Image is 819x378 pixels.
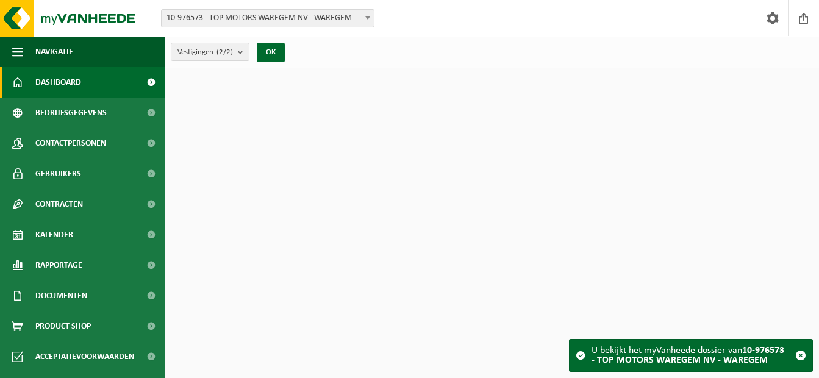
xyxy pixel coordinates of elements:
[216,48,233,56] count: (2/2)
[35,189,83,219] span: Contracten
[35,280,87,311] span: Documenten
[35,37,73,67] span: Navigatie
[35,219,73,250] span: Kalender
[35,341,134,372] span: Acceptatievoorwaarden
[35,159,81,189] span: Gebruikers
[35,128,106,159] span: Contactpersonen
[35,67,81,98] span: Dashboard
[35,98,107,128] span: Bedrijfsgegevens
[592,340,789,371] div: U bekijkt het myVanheede dossier van
[257,43,285,62] button: OK
[162,10,374,27] span: 10-976573 - TOP MOTORS WAREGEM NV - WAREGEM
[592,346,784,365] strong: 10-976573 - TOP MOTORS WAREGEM NV - WAREGEM
[35,311,91,341] span: Product Shop
[177,43,233,62] span: Vestigingen
[171,43,249,61] button: Vestigingen(2/2)
[35,250,82,280] span: Rapportage
[161,9,374,27] span: 10-976573 - TOP MOTORS WAREGEM NV - WAREGEM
